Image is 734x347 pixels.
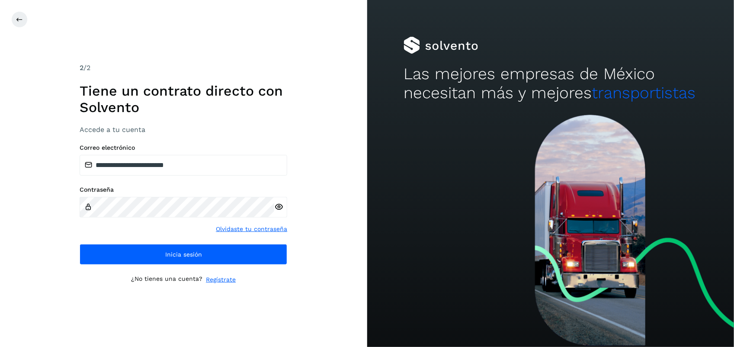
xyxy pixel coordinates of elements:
[404,64,697,103] h2: Las mejores empresas de México necesitan más y mejores
[592,84,696,102] span: transportistas
[131,275,202,284] p: ¿No tienes una cuenta?
[80,83,287,116] h1: Tiene un contrato directo con Solvento
[80,125,287,134] h3: Accede a tu cuenta
[206,275,236,284] a: Regístrate
[80,144,287,151] label: Correo electrónico
[80,64,83,72] span: 2
[80,63,287,73] div: /2
[80,186,287,193] label: Contraseña
[165,251,202,257] span: Inicia sesión
[216,225,287,234] a: Olvidaste tu contraseña
[80,244,287,265] button: Inicia sesión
